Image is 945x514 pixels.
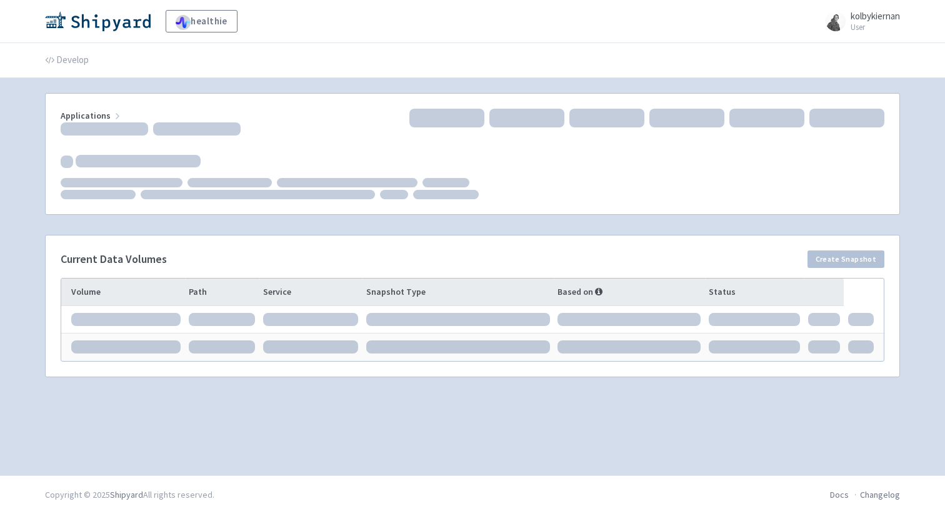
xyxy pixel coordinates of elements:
span: Applications [61,110,122,121]
a: Develop [45,43,89,78]
span: kolbykiernan [851,10,900,22]
h4: Current Data Volumes [61,253,167,265]
a: Changelog [860,489,900,500]
button: Create Snapshot [807,250,884,268]
a: Docs [830,489,849,500]
div: Copyright © 2025 All rights reserved. [45,488,214,502]
a: healthie [166,10,237,32]
th: Volume [61,279,185,306]
a: kolbykiernan User [818,11,900,31]
th: Path [185,279,259,306]
th: Status [705,279,804,306]
a: Shipyard [110,489,143,500]
small: User [851,23,900,31]
th: Based on [554,279,704,306]
img: Shipyard logo [45,11,151,31]
th: Snapshot Type [362,279,554,306]
th: Service [259,279,362,306]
